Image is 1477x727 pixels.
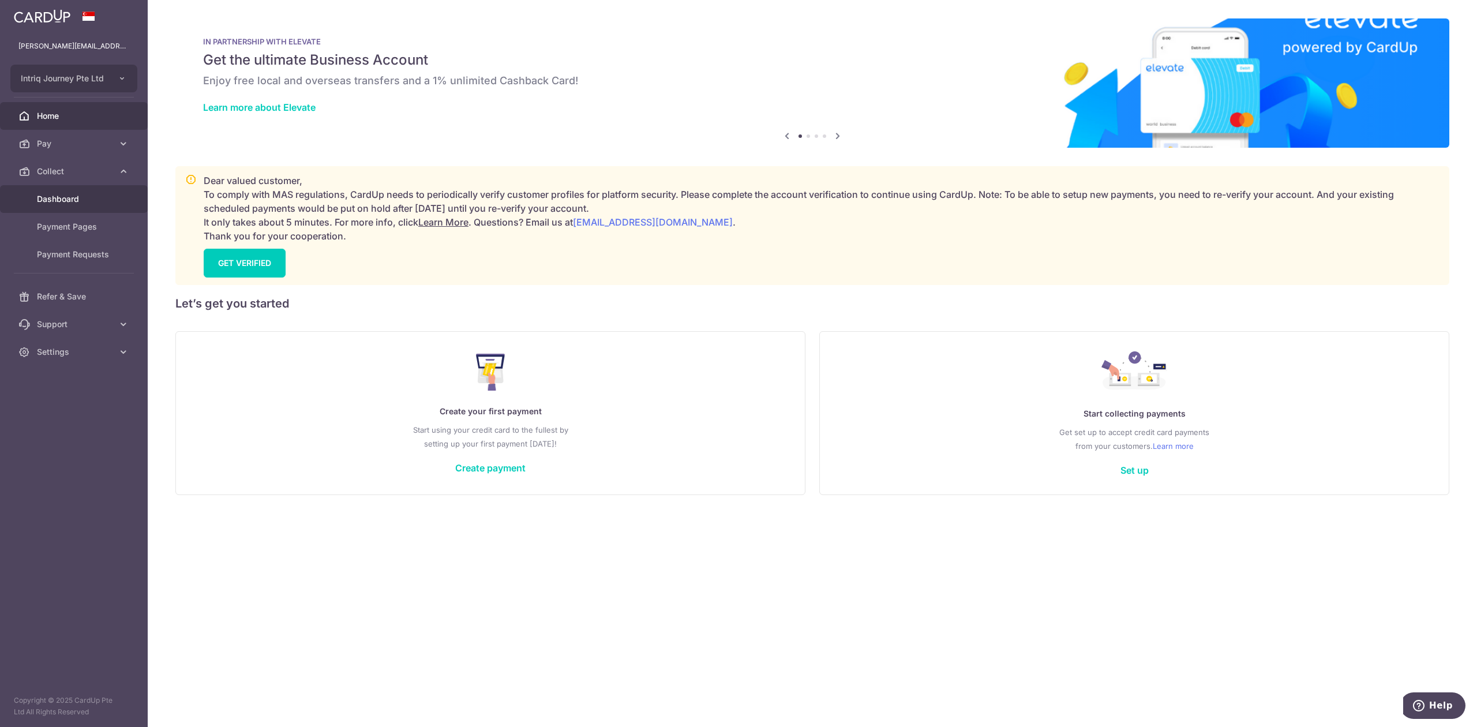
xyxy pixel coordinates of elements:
[10,65,137,92] button: Intriq Journey Pte Ltd
[1403,692,1465,721] iframe: Opens a widget where you can find more information
[455,462,526,474] a: Create payment
[37,138,113,149] span: Pay
[37,291,113,302] span: Refer & Save
[199,423,782,451] p: Start using your credit card to the fullest by setting up your first payment [DATE]!
[203,102,316,113] a: Learn more about Elevate
[1153,439,1194,453] a: Learn more
[18,40,129,52] p: [PERSON_NAME][EMAIL_ADDRESS][DOMAIN_NAME]
[37,110,113,122] span: Home
[37,166,113,177] span: Collect
[476,354,505,391] img: Make Payment
[199,404,782,418] p: Create your first payment
[37,193,113,205] span: Dashboard
[204,249,286,278] a: GET VERIFIED
[37,346,113,358] span: Settings
[37,249,113,260] span: Payment Requests
[203,51,1422,69] h5: Get the ultimate Business Account
[175,294,1449,313] h5: Let’s get you started
[573,216,733,228] a: [EMAIL_ADDRESS][DOMAIN_NAME]
[37,318,113,330] span: Support
[14,9,70,23] img: CardUp
[175,18,1449,148] img: Renovation banner
[843,425,1426,453] p: Get set up to accept credit card payments from your customers.
[203,74,1422,88] h6: Enjoy free local and overseas transfers and a 1% unlimited Cashback Card!
[203,37,1422,46] p: IN PARTNERSHIP WITH ELEVATE
[1120,464,1149,476] a: Set up
[21,73,106,84] span: Intriq Journey Pte Ltd
[1101,351,1167,393] img: Collect Payment
[418,216,468,228] a: Learn More
[37,221,113,233] span: Payment Pages
[843,407,1426,421] p: Start collecting payments
[204,174,1439,243] p: Dear valued customer, To comply with MAS regulations, CardUp needs to periodically verify custome...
